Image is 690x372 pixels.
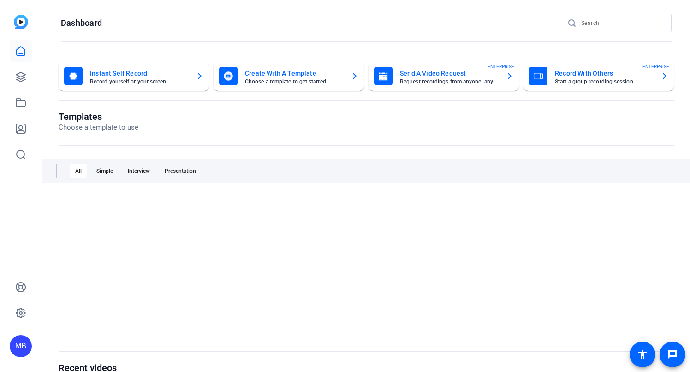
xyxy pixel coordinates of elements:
button: Record With OthersStart a group recording sessionENTERPRISE [523,61,674,91]
span: ENTERPRISE [488,63,514,70]
mat-card-subtitle: Choose a template to get started [245,79,344,84]
input: Search [581,18,664,29]
button: Create With A TemplateChoose a template to get started [214,61,364,91]
mat-card-subtitle: Start a group recording session [555,79,654,84]
button: Send A Video RequestRequest recordings from anyone, anywhereENTERPRISE [369,61,519,91]
img: blue-gradient.svg [14,15,28,29]
div: Interview [122,164,155,178]
div: All [70,164,87,178]
mat-card-subtitle: Record yourself or your screen [90,79,189,84]
p: Choose a template to use [59,122,138,133]
mat-card-title: Send A Video Request [400,68,499,79]
div: MB [10,335,32,357]
h1: Templates [59,111,138,122]
mat-card-title: Instant Self Record [90,68,189,79]
span: ENTERPRISE [642,63,669,70]
mat-icon: message [667,349,678,360]
h1: Dashboard [61,18,102,29]
mat-card-title: Record With Others [555,68,654,79]
mat-icon: accessibility [637,349,648,360]
div: Presentation [159,164,202,178]
mat-card-title: Create With A Template [245,68,344,79]
div: Simple [91,164,119,178]
mat-card-subtitle: Request recordings from anyone, anywhere [400,79,499,84]
button: Instant Self RecordRecord yourself or your screen [59,61,209,91]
